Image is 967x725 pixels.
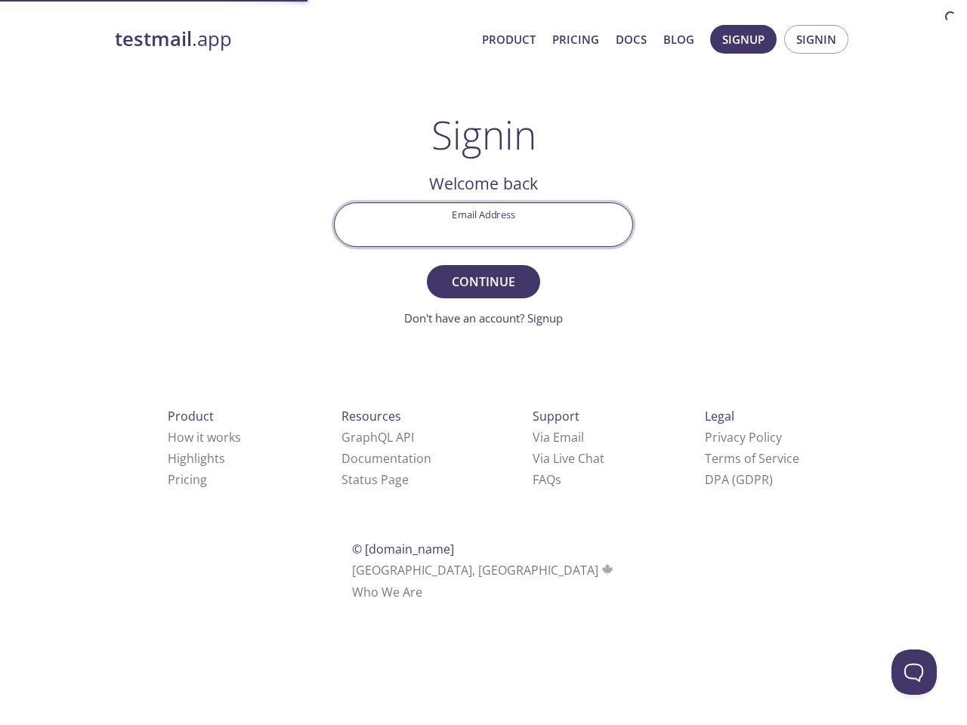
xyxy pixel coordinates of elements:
span: [GEOGRAPHIC_DATA], [GEOGRAPHIC_DATA] [352,562,616,578]
span: Product [168,408,214,424]
button: Signup [710,25,777,54]
a: Documentation [341,450,431,467]
a: Highlights [168,450,225,467]
span: Support [533,408,579,424]
a: Status Page [341,471,409,488]
a: Privacy Policy [705,429,782,446]
a: testmail.app [115,26,470,52]
a: Who We Are [352,584,422,600]
h2: Welcome back [334,171,633,196]
a: Pricing [552,29,599,49]
a: Docs [616,29,647,49]
span: Signin [796,29,836,49]
span: © [DOMAIN_NAME] [352,541,454,557]
h1: Signin [431,112,536,157]
a: Product [482,29,536,49]
span: s [555,471,561,488]
a: Blog [663,29,694,49]
a: DPA (GDPR) [705,471,773,488]
a: Pricing [168,471,207,488]
span: Resources [341,408,401,424]
a: GraphQL API [341,429,414,446]
iframe: Help Scout Beacon - Open [891,649,937,695]
button: Continue [427,265,540,298]
span: Continue [443,271,524,292]
strong: testmail [115,26,192,52]
a: How it works [168,429,241,446]
button: Signin [784,25,848,54]
span: Signup [722,29,765,49]
span: Legal [705,408,734,424]
a: Via Live Chat [533,450,604,467]
a: Terms of Service [705,450,799,467]
a: FAQ [533,471,561,488]
a: Don't have an account? Signup [404,310,563,325]
a: Via Email [533,429,584,446]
